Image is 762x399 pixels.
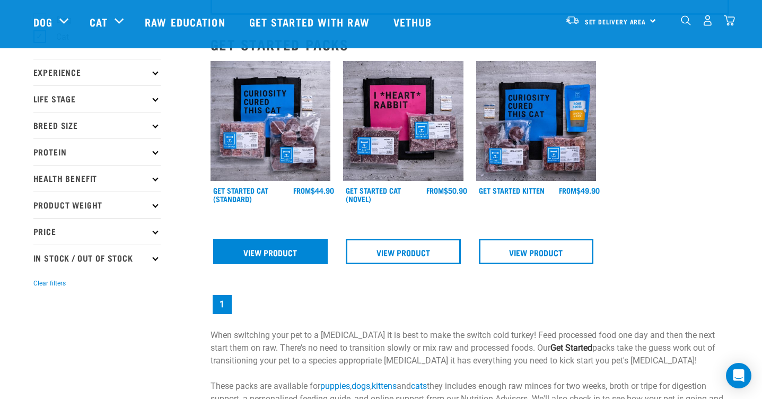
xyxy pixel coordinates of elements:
a: dogs [352,381,370,391]
a: Vethub [383,1,445,43]
strong: Get Started [550,343,592,353]
a: cats [411,381,427,391]
a: View Product [479,239,594,264]
a: Get Started Cat (Standard) [213,188,268,201]
span: FROM [293,188,311,192]
span: FROM [559,188,576,192]
img: home-icon@2x.png [724,15,735,26]
p: Life Stage [33,85,161,112]
p: Experience [33,59,161,85]
a: Get Started Cat (Novel) [346,188,401,201]
img: NSP Kitten Update [476,61,597,181]
p: Health Benefit [33,165,161,192]
a: View Product [213,239,328,264]
div: $50.90 [426,186,467,195]
a: Cat [90,14,108,30]
a: Get started with Raw [239,1,383,43]
a: Dog [33,14,52,30]
img: user.png [702,15,713,26]
p: Price [33,218,161,245]
p: Protein [33,138,161,165]
p: Breed Size [33,112,161,138]
img: Assortment Of Raw Essential Products For Cats Including, Pink And Black Tote Bag With "I *Heart* ... [343,61,463,181]
p: In Stock / Out Of Stock [33,245,161,271]
div: Open Intercom Messenger [726,363,751,388]
a: kittens [372,381,397,391]
nav: pagination [211,293,729,316]
a: Page 1 [213,295,232,314]
img: home-icon-1@2x.png [681,15,691,25]
a: Raw Education [134,1,238,43]
img: van-moving.png [565,15,580,25]
a: View Product [346,239,461,264]
p: Product Weight [33,192,161,218]
div: $44.90 [293,186,334,195]
button: Clear filters [33,279,66,288]
div: $49.90 [559,186,600,195]
img: Assortment Of Raw Essential Products For Cats Including, Blue And Black Tote Bag With "Curiosity ... [211,61,331,181]
a: puppies [320,381,350,391]
span: Set Delivery Area [585,20,646,23]
a: Get Started Kitten [479,188,545,192]
span: FROM [426,188,444,192]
